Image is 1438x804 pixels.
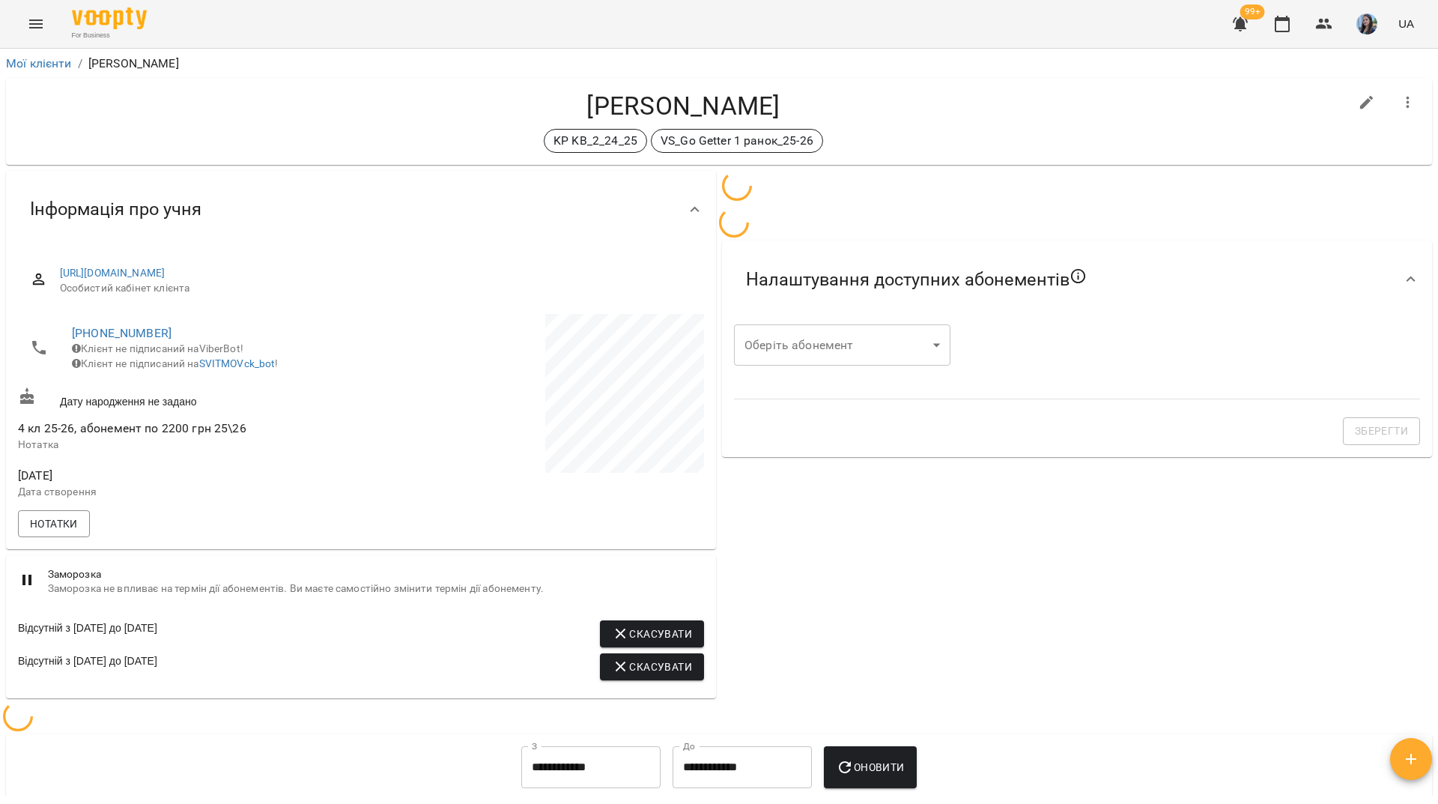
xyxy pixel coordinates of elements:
[72,342,243,354] span: Клієнт не підписаний на ViberBot!
[18,467,358,485] span: [DATE]
[78,55,82,73] li: /
[72,7,147,29] img: Voopty Logo
[1398,16,1414,31] span: UA
[18,653,157,680] div: Відсутній з [DATE] до [DATE]
[48,581,704,596] span: Заморозка не впливає на термін дії абонементів. Ви маєте самостійно змінити термін дії абонементу.
[6,56,72,70] a: Мої клієнти
[612,658,692,676] span: Скасувати
[824,746,916,788] button: Оновити
[18,6,54,42] button: Menu
[199,357,276,369] a: SVITMOVck_bot
[18,421,246,435] span: 4 кл 25-26, абонемент по 2200 грн 25\26
[734,324,950,366] div: ​
[88,55,179,73] p: [PERSON_NAME]
[661,132,813,150] p: VS_Go Getter 1 ранок_25-26
[18,485,358,500] p: Дата створення
[746,268,1087,291] span: Налаштування доступних абонементів
[722,241,1432,318] div: Налаштування доступних абонементів
[48,567,704,582] span: Заморозка
[544,129,647,153] div: KP KB_2_24_25
[612,625,692,643] span: Скасувати
[651,129,823,153] div: VS_Go Getter 1 ранок_25-26
[836,758,904,776] span: Оновити
[553,132,637,150] p: KP KB_2_24_25
[60,267,166,279] a: [URL][DOMAIN_NAME]
[1392,10,1420,37] button: UA
[600,620,704,647] button: Скасувати
[1240,4,1265,19] span: 99+
[6,171,716,248] div: Інформація про учня
[15,384,361,412] div: Дату народження не задано
[1070,268,1087,285] svg: Якщо не обрано жодного, клієнт зможе побачити всі публічні абонементи
[60,281,692,296] span: Особистий кабінет клієнта
[30,515,78,533] span: Нотатки
[18,510,90,537] button: Нотатки
[6,55,1432,73] nav: breadcrumb
[600,653,704,680] button: Скасувати
[72,357,279,369] span: Клієнт не підписаний на !
[18,620,157,647] div: Відсутній з [DATE] до [DATE]
[72,326,172,340] a: [PHONE_NUMBER]
[30,198,201,221] span: Інформація про учня
[18,91,1349,121] h4: [PERSON_NAME]
[72,31,147,40] span: For Business
[18,438,358,453] p: Нотатка
[1356,13,1377,34] img: b6e1badff8a581c3b3d1def27785cccf.jpg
